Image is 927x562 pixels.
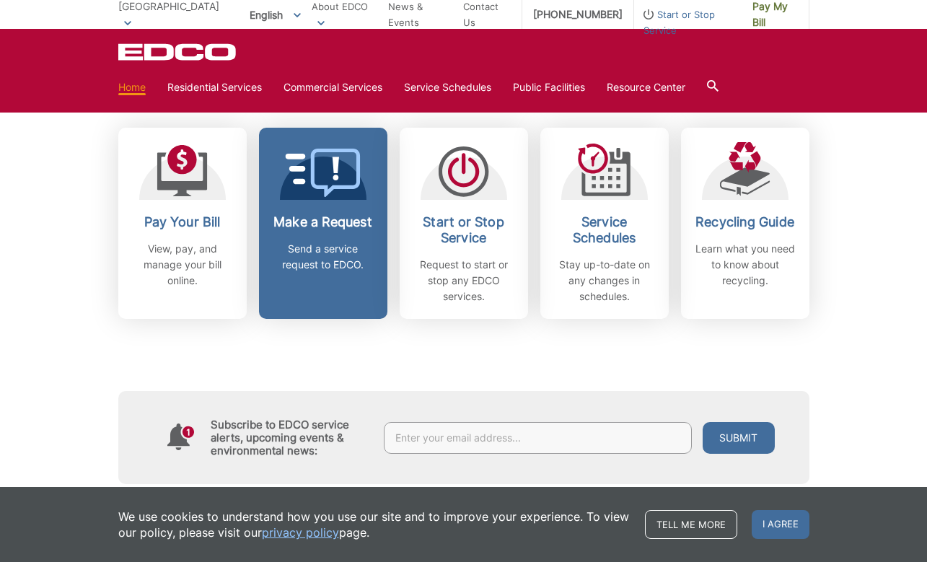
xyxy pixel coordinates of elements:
h2: Start or Stop Service [410,214,517,246]
span: I agree [752,510,809,539]
a: Recycling Guide Learn what you need to know about recycling. [681,128,809,319]
a: Service Schedules Stay up-to-date on any changes in schedules. [540,128,669,319]
a: Pay Your Bill View, pay, and manage your bill online. [118,128,247,319]
h2: Pay Your Bill [129,214,236,230]
a: EDCD logo. Return to the homepage. [118,43,238,61]
button: Submit [703,422,775,454]
a: Commercial Services [284,79,382,95]
p: Learn what you need to know about recycling. [692,241,799,289]
a: Service Schedules [404,79,491,95]
input: Enter your email address... [384,422,692,454]
a: Resource Center [607,79,685,95]
h4: Subscribe to EDCO service alerts, upcoming events & environmental news: [211,418,369,457]
p: Send a service request to EDCO. [270,241,377,273]
span: English [239,3,312,27]
p: View, pay, and manage your bill online. [129,241,236,289]
p: We use cookies to understand how you use our site and to improve your experience. To view our pol... [118,509,631,540]
a: Residential Services [167,79,262,95]
a: privacy policy [262,524,339,540]
h2: Service Schedules [551,214,658,246]
a: Public Facilities [513,79,585,95]
p: Request to start or stop any EDCO services. [410,257,517,304]
p: Stay up-to-date on any changes in schedules. [551,257,658,304]
a: Make a Request Send a service request to EDCO. [259,128,387,319]
h2: Recycling Guide [692,214,799,230]
a: Tell me more [645,510,737,539]
h2: Make a Request [270,214,377,230]
a: Home [118,79,146,95]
